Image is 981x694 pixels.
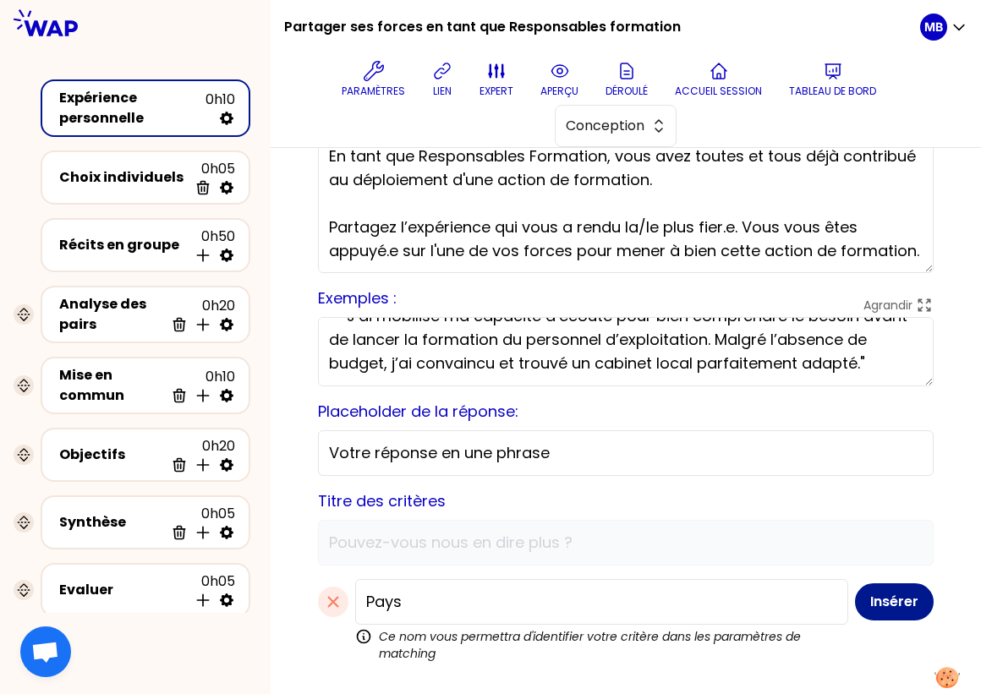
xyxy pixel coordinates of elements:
p: Accueil session [675,85,762,98]
textarea: En tant que Responsables Formation, vous avez toutes et tous déjà contribué au déploiement d'une ... [318,138,934,273]
p: Déroulé [606,85,648,98]
div: Evaluer [59,580,188,600]
div: Ouvrir le chat [20,626,71,677]
button: lien [425,54,459,105]
div: 0h05 [188,571,235,609]
button: Insérer [855,583,934,620]
label: Placeholder de la réponse: [318,401,518,422]
div: Choix individuels [59,167,188,188]
div: Récits en groupe [59,235,188,255]
p: Agrandir [863,297,912,314]
div: 0h50 [188,227,235,264]
div: Synthèse [59,512,164,533]
div: 0h20 [164,436,235,473]
p: expert [480,85,513,98]
div: Expérience personnelle [59,88,206,128]
div: Objectifs [59,445,164,465]
p: Paramètres [342,85,405,98]
label: Exemples : [318,287,397,309]
p: Tableau de bord [789,85,876,98]
button: Déroulé [599,54,655,105]
div: 0h05 [164,504,235,541]
div: 0h05 [188,159,235,196]
div: 0h10 [206,90,235,127]
p: Ce nom vous permettra d'identifier votre critère dans les paramètres de matching [379,628,848,662]
button: MB [920,14,967,41]
div: Mise en commun [59,365,164,406]
button: aperçu [534,54,585,105]
button: Paramètres [335,54,412,105]
button: Tableau de bord [782,54,883,105]
button: Conception [555,105,677,147]
input: Nom du critère tel que vous le verrez dans les paramètres [355,579,848,625]
textarea: Exemples de réponse en une phrase (contexte, actions, résultats) : - "J’ai envoyé nos électroméca... [318,317,934,386]
div: 0h10 [164,367,235,404]
p: MB [924,19,943,36]
button: expert [473,54,520,105]
span: Conception [566,116,642,136]
div: Analyse des pairs [59,294,164,335]
p: lien [433,85,452,98]
button: Accueil session [668,54,769,105]
div: 0h20 [164,296,235,333]
p: aperçu [540,85,578,98]
label: Titre des critères [318,490,446,511]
